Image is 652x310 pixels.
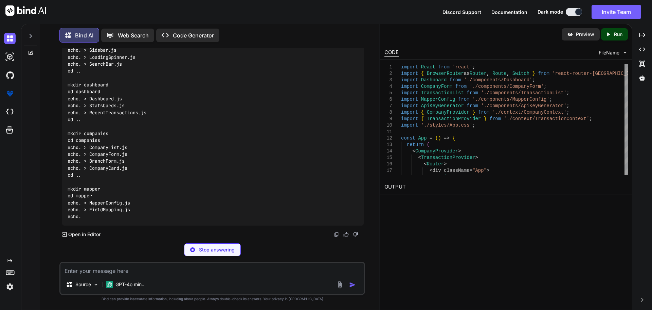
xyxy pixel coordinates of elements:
div: 2 [384,70,392,77]
p: Web Search [118,31,149,39]
button: Documentation [491,9,527,16]
span: from [478,110,490,115]
span: ( [427,142,429,147]
span: import [401,84,418,89]
span: = [430,135,432,141]
span: Router [469,71,486,76]
span: Dark mode [538,9,563,15]
div: 9 [384,116,392,122]
span: = [469,168,472,173]
img: Bind AI [5,5,46,16]
img: GPT-4o mini [106,281,113,288]
span: "App" [472,168,487,173]
p: Bind AI [75,31,93,39]
span: import [401,116,418,121]
p: Preview [576,31,594,38]
div: 16 [384,161,392,167]
div: 12 [384,135,392,142]
span: './styles/App.css' [421,123,472,128]
span: ; [544,84,546,89]
img: attachment [336,281,344,289]
span: ; [589,116,592,121]
span: from [467,103,478,109]
span: TransactionProvider [427,116,481,121]
div: 7 [384,103,392,109]
span: 'react-router-[GEOGRAPHIC_DATA]' [552,71,644,76]
img: premium [4,88,16,99]
img: Pick Models [93,282,99,288]
span: Switch [438,174,455,180]
span: Route [492,71,507,76]
p: GPT-4o min.. [115,281,144,288]
img: chevron down [622,50,628,55]
span: import [401,64,418,70]
span: { [421,71,423,76]
h2: OUTPUT [380,179,632,195]
span: > [487,168,489,173]
button: Invite Team [592,5,641,19]
span: => [444,135,450,141]
span: CompanyProvider [415,148,458,154]
span: { [421,116,423,121]
span: > [475,155,478,160]
span: import [401,110,418,115]
span: TransactionProvider [421,155,475,160]
span: < [435,174,438,180]
div: CODE [384,49,399,57]
img: githubDark [4,69,16,81]
span: ; [532,77,535,83]
p: Source [75,281,91,288]
span: from [489,116,501,121]
img: copy [334,232,339,237]
p: Stop answering [199,246,235,253]
span: ; [566,90,569,96]
span: BrowserRouter [427,71,464,76]
div: 11 [384,129,392,135]
span: } [484,116,486,121]
span: from [467,90,478,96]
span: { [452,135,455,141]
span: as [464,71,470,76]
span: } [472,110,475,115]
span: ; [472,123,475,128]
span: } [532,71,535,76]
button: Discord Support [442,9,481,16]
span: from [458,97,470,102]
span: const [401,135,415,141]
span: TransactionList [421,90,464,96]
span: < [418,155,421,160]
span: Switch [512,71,529,76]
img: settings [4,281,16,293]
span: import [401,90,418,96]
span: from [438,64,450,70]
span: ( [435,135,438,141]
span: React [421,64,435,70]
img: like [343,232,349,237]
span: from [450,77,461,83]
div: 13 [384,142,392,148]
span: , [507,71,509,76]
span: Dashboard [421,77,447,83]
span: CompanyForm [421,84,452,89]
span: MapperConfig [421,97,455,102]
p: Code Generator [173,31,214,39]
span: import [401,103,418,109]
span: ) [438,135,441,141]
p: Bind can provide inaccurate information, including about people. Always double-check its answers.... [59,296,365,301]
span: < [430,168,432,173]
span: './context/CompanyContext' [492,110,566,115]
span: import [401,123,418,128]
span: > [458,148,461,154]
img: preview [567,31,573,37]
span: App [418,135,427,141]
span: > [444,161,447,167]
span: { [421,110,423,115]
span: Discord Support [442,9,481,15]
span: 'react' [452,64,472,70]
div: 17 [384,167,392,174]
span: ; [549,97,552,102]
div: 4 [384,83,392,90]
div: 14 [384,148,392,154]
img: dislike [353,232,358,237]
span: './components/Dashboard' [464,77,532,83]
